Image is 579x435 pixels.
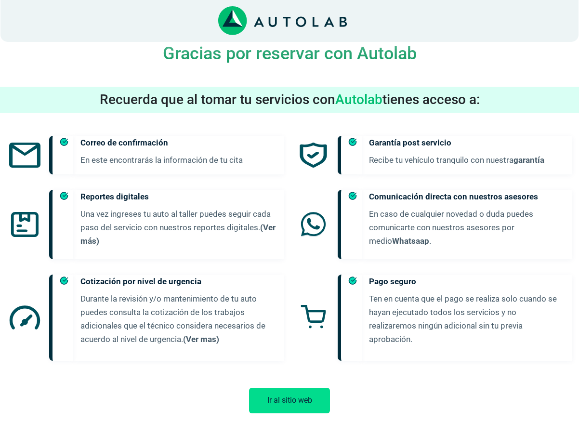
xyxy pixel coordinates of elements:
[80,153,276,167] p: En este encontrarás la información de tu cita
[335,92,382,107] span: Autolab
[80,136,276,149] h5: Correo de confirmación
[369,136,565,149] h5: Garantía post servicio
[369,153,565,167] p: Recibe tu vehículo tranquilo con nuestra
[80,223,276,246] a: (Ver más)
[80,292,276,346] p: Durante la revisión y/o mantenimiento de tu auto puedes consulta la cotización de los trabajos ad...
[392,236,429,246] a: Whatsaap
[369,190,565,203] h5: Comunicación directa con nuestros asesores
[183,334,219,344] a: (Ver mas)
[80,190,276,203] h5: Reportes digitales
[369,207,565,248] p: En caso de cualquier novedad o duda puedes comunicarte con nuestros asesores por medio .
[80,275,276,288] h5: Cotización por nivel de urgencia
[218,16,347,25] a: Link al sitio de autolab
[513,155,544,165] a: garantía
[369,292,565,346] p: Ten en cuenta que el pago se realiza solo cuando se hayan ejecutado todos los servicios y no real...
[80,207,276,248] p: Una vez ingreses tu auto al taller puedes seguir cada paso del servicio con nuestros reportes dig...
[249,395,330,405] a: Ir al sitio web
[369,275,565,288] h5: Pago seguro
[0,43,579,64] h4: Gracias por reservar con Autolab
[249,388,330,413] button: Ir al sitio web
